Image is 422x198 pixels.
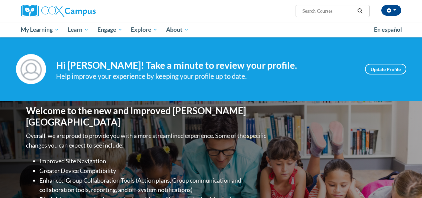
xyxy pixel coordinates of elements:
a: En español [370,23,406,37]
a: My Learning [17,22,64,37]
li: Greater Device Compatibility [39,166,268,176]
a: About [162,22,193,37]
span: My Learning [21,26,59,34]
p: Overall, we are proud to provide you with a more streamlined experience. Some of the specific cha... [26,131,268,150]
button: Account Settings [381,5,401,16]
a: Cox Campus [21,5,141,17]
span: Explore [131,26,157,34]
a: Update Profile [365,64,406,74]
span: About [166,26,189,34]
div: Help improve your experience by keeping your profile up to date. [56,71,355,82]
iframe: Button to launch messaging window [395,171,417,193]
li: Enhanced Group Collaboration Tools (Action plans, Group communication and collaboration tools, re... [39,176,268,195]
li: Improved Site Navigation [39,156,268,166]
img: Profile Image [16,54,46,84]
button: Search [355,7,365,15]
span: Engage [97,26,122,34]
div: Main menu [16,22,406,37]
a: Engage [93,22,127,37]
h4: Hi [PERSON_NAME]! Take a minute to review your profile. [56,60,355,71]
h1: Welcome to the new and improved [PERSON_NAME][GEOGRAPHIC_DATA] [26,105,268,128]
img: Cox Campus [21,5,96,17]
a: Learn [63,22,93,37]
input: Search Courses [302,7,355,15]
a: Explore [126,22,162,37]
span: En español [374,26,402,33]
span: Learn [68,26,89,34]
